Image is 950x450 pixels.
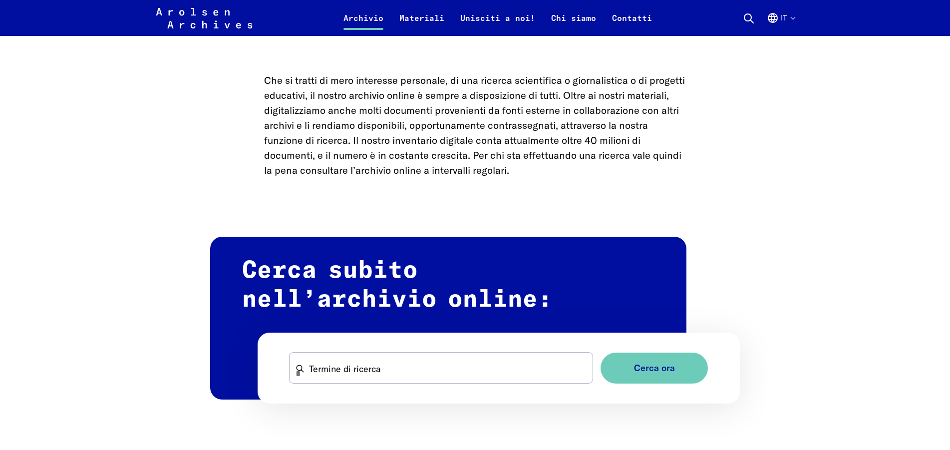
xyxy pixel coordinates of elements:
a: Unisciti a noi! [452,12,543,36]
button: Cerca ora [601,353,708,384]
a: Materiali [391,12,452,36]
a: Archivio [335,12,391,36]
span: Cerca ora [634,363,675,374]
button: Italiano, selezione lingua [767,12,795,36]
p: Che si tratti di mero interesse personale, di una ricerca scientifica o giornalistica o di proget... [264,73,686,178]
nav: Primaria [335,6,660,30]
a: Contatti [604,12,660,36]
h2: Cerca subito nell’archivio online: [210,237,686,399]
a: Chi siamo [543,12,604,36]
